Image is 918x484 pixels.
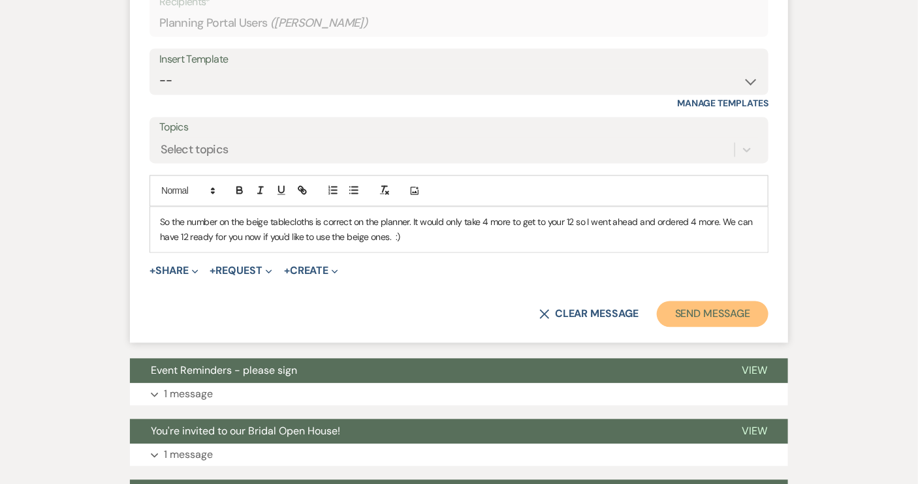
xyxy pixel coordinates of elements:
[159,119,759,138] label: Topics
[150,266,155,277] span: +
[150,266,198,277] button: Share
[130,384,788,406] button: 1 message
[161,142,229,159] div: Select topics
[677,98,768,110] a: Manage Templates
[657,301,768,327] button: Send Message
[151,425,340,438] span: You're invited to our Bridal Open House!
[130,419,721,444] button: You're invited to our Bridal Open House!
[539,309,639,320] button: Clear message
[130,359,721,384] button: Event Reminders - please sign
[742,425,767,438] span: View
[742,364,767,378] span: View
[130,444,788,466] button: 1 message
[151,364,297,378] span: Event Reminders - please sign
[284,266,338,277] button: Create
[721,359,788,384] button: View
[159,50,759,69] div: Insert Template
[721,419,788,444] button: View
[164,447,213,464] p: 1 message
[210,266,272,277] button: Request
[159,10,759,36] div: Planning Portal Users
[164,386,213,403] p: 1 message
[210,266,216,277] span: +
[284,266,290,277] span: +
[160,215,758,245] p: So the number on the beige tablecloths is correct on the planner. It would only take 4 more to ge...
[270,14,368,32] span: ( [PERSON_NAME] )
